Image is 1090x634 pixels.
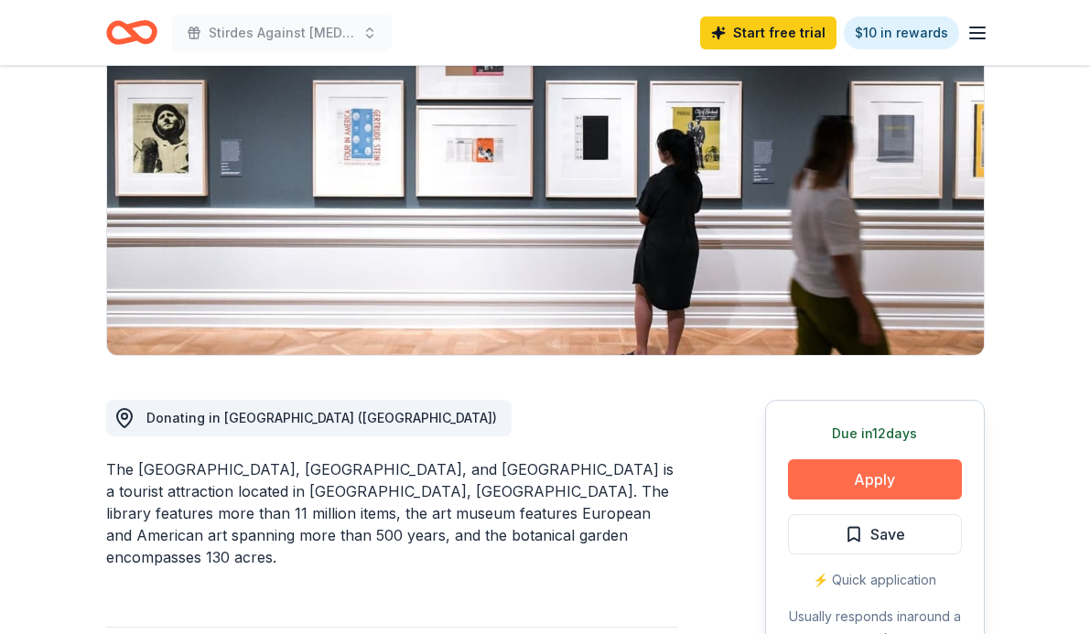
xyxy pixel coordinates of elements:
[700,16,836,49] a: Start free trial
[107,5,984,355] img: Image for The Huntington
[106,11,157,54] a: Home
[870,522,905,546] span: Save
[209,22,355,44] span: Stirdes Against [MEDICAL_DATA], Second Annual Walk
[106,458,677,568] div: The [GEOGRAPHIC_DATA], [GEOGRAPHIC_DATA], and [GEOGRAPHIC_DATA] is a tourist attraction located i...
[844,16,959,49] a: $10 in rewards
[788,569,962,591] div: ⚡️ Quick application
[172,15,392,51] button: Stirdes Against [MEDICAL_DATA], Second Annual Walk
[788,459,962,500] button: Apply
[146,410,497,425] span: Donating in [GEOGRAPHIC_DATA] ([GEOGRAPHIC_DATA])
[788,423,962,445] div: Due in 12 days
[788,514,962,554] button: Save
